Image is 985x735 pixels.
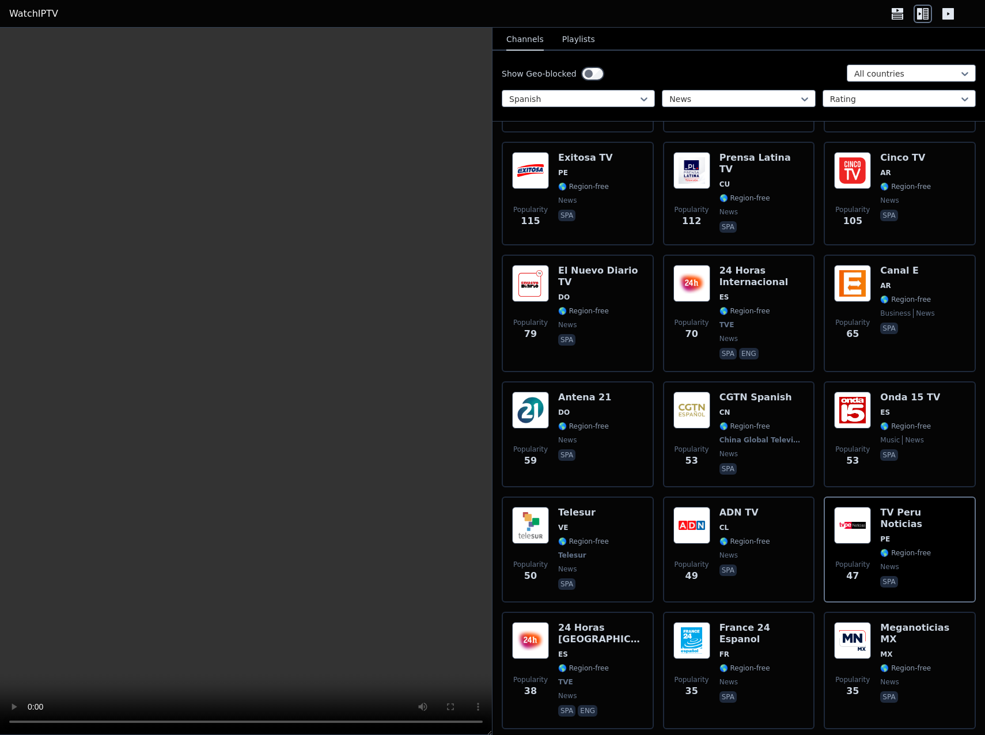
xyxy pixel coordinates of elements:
[719,435,802,445] span: China Global Television Network
[558,408,570,417] span: DO
[843,214,862,228] span: 105
[880,309,911,318] span: business
[524,327,537,341] span: 79
[719,691,737,703] p: spa
[719,334,738,343] span: news
[719,320,734,329] span: TVE
[685,684,698,698] span: 35
[512,152,549,189] img: Exitosa TV
[558,650,568,659] span: ES
[513,318,548,327] span: Popularity
[719,392,805,403] h6: CGTN Spanish
[562,29,595,51] button: Playlists
[558,578,575,590] p: spa
[913,309,934,318] span: news
[558,422,609,431] span: 🌎 Region-free
[675,445,709,454] span: Popularity
[524,569,537,583] span: 50
[846,454,859,468] span: 53
[719,523,729,532] span: CL
[834,392,871,429] img: Onda 15 TV
[558,182,609,191] span: 🌎 Region-free
[834,152,871,189] img: Cinco TV
[880,548,931,558] span: 🌎 Region-free
[880,392,940,403] h6: Onda 15 TV
[739,348,759,359] p: eng
[835,445,870,454] span: Popularity
[835,675,870,684] span: Popularity
[719,449,738,459] span: news
[719,207,738,217] span: news
[834,507,871,544] img: TV Peru Noticias
[558,551,586,560] span: Telesur
[719,265,805,288] h6: 24 Horas Internacional
[502,68,577,79] label: Show Geo-blocked
[673,622,710,659] img: France 24 Espanol
[578,705,597,717] p: eng
[880,152,931,164] h6: Cinco TV
[558,523,568,532] span: VE
[513,205,548,214] span: Popularity
[719,664,770,673] span: 🌎 Region-free
[558,168,568,177] span: PE
[880,408,890,417] span: ES
[880,576,897,588] p: spa
[880,210,897,221] p: spa
[880,677,899,687] span: news
[880,449,897,461] p: spa
[880,562,899,571] span: news
[834,265,871,302] img: Canal E
[719,537,770,546] span: 🌎 Region-free
[558,320,577,329] span: news
[558,265,643,288] h6: El Nuevo Diario TV
[513,445,548,454] span: Popularity
[835,560,870,569] span: Popularity
[880,265,934,276] h6: Canal E
[846,684,859,698] span: 35
[880,691,897,703] p: spa
[719,194,770,203] span: 🌎 Region-free
[880,535,890,544] span: PE
[558,677,573,687] span: TVE
[880,281,891,290] span: AR
[524,684,537,698] span: 38
[719,677,738,687] span: news
[685,569,698,583] span: 49
[719,348,737,359] p: spa
[558,705,575,717] p: spa
[880,435,900,445] span: music
[719,622,805,645] h6: France 24 Espanol
[673,265,710,302] img: 24 Horas Internacional
[673,392,710,429] img: CGTN Spanish
[719,507,770,518] h6: ADN TV
[719,180,730,189] span: CU
[558,152,613,164] h6: Exitosa TV
[512,507,549,544] img: Telesur
[673,507,710,544] img: ADN TV
[835,318,870,327] span: Popularity
[846,569,859,583] span: 47
[512,392,549,429] img: Antena 21
[558,334,575,346] p: spa
[719,564,737,576] p: spa
[846,327,859,341] span: 65
[719,306,770,316] span: 🌎 Region-free
[558,196,577,205] span: news
[880,168,891,177] span: AR
[880,422,931,431] span: 🌎 Region-free
[880,196,899,205] span: news
[719,221,737,233] p: spa
[675,675,709,684] span: Popularity
[673,152,710,189] img: Prensa Latina TV
[719,408,730,417] span: CN
[880,650,892,659] span: MX
[675,560,709,569] span: Popularity
[558,435,577,445] span: news
[558,691,577,700] span: news
[902,435,923,445] span: news
[880,664,931,673] span: 🌎 Region-free
[558,507,609,518] h6: Telesur
[558,537,609,546] span: 🌎 Region-free
[513,675,548,684] span: Popularity
[719,551,738,560] span: news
